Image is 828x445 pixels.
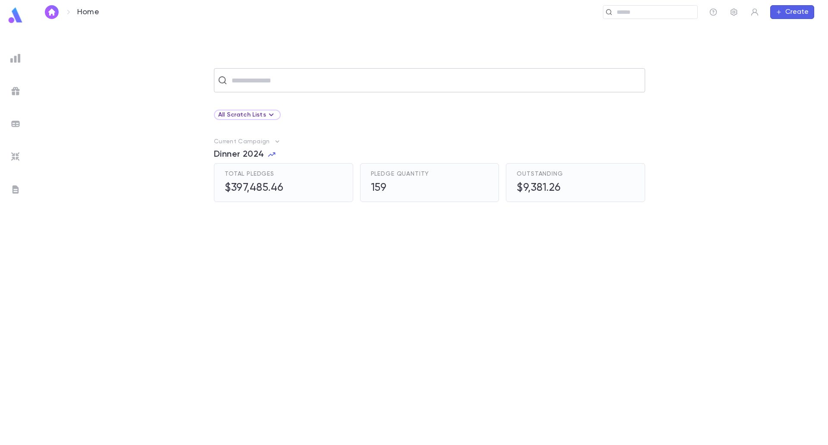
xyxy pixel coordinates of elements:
span: Total Pledges [225,170,274,177]
img: campaigns_grey.99e729a5f7ee94e3726e6486bddda8f1.svg [10,86,21,96]
img: imports_grey.530a8a0e642e233f2baf0ef88e8c9fcb.svg [10,151,21,162]
button: Create [770,5,814,19]
span: Outstanding [517,170,563,177]
h5: $9,381.26 [517,182,561,195]
div: All Scratch Lists [214,110,281,120]
img: letters_grey.7941b92b52307dd3b8a917253454ce1c.svg [10,184,21,195]
img: logo [7,7,24,24]
img: reports_grey.c525e4749d1bce6a11f5fe2a8de1b229.svg [10,53,21,63]
p: Home [77,7,99,17]
span: Pledge Quantity [371,170,430,177]
img: home_white.a664292cf8c1dea59945f0da9f25487c.svg [47,9,57,16]
h5: $397,485.46 [225,182,284,195]
p: Current Campaign [214,138,270,145]
h5: 159 [371,182,387,195]
img: batches_grey.339ca447c9d9533ef1741baa751efc33.svg [10,119,21,129]
span: Dinner 2024 [214,149,264,160]
div: All Scratch Lists [218,110,276,120]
